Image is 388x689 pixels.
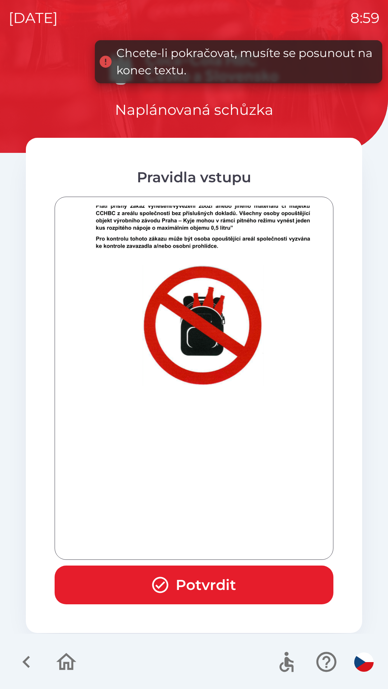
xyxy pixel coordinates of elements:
[55,167,333,188] div: Pravidla vstupu
[64,170,342,531] img: 8ACAgQIECBAgAABAhkBgZC5whACBAgQIECAAAECf4EBZgLcOhrudfsAAAAASUVORK5CYII=
[9,7,58,29] p: [DATE]
[354,652,374,672] img: cs flag
[115,99,273,121] p: Naplánovaná schůzka
[55,566,333,604] button: Potvrdit
[116,44,375,79] div: Chcete-li pokračovat, musíte se posunout na konec textu.
[26,50,362,85] img: Logo
[350,7,379,29] p: 8:59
